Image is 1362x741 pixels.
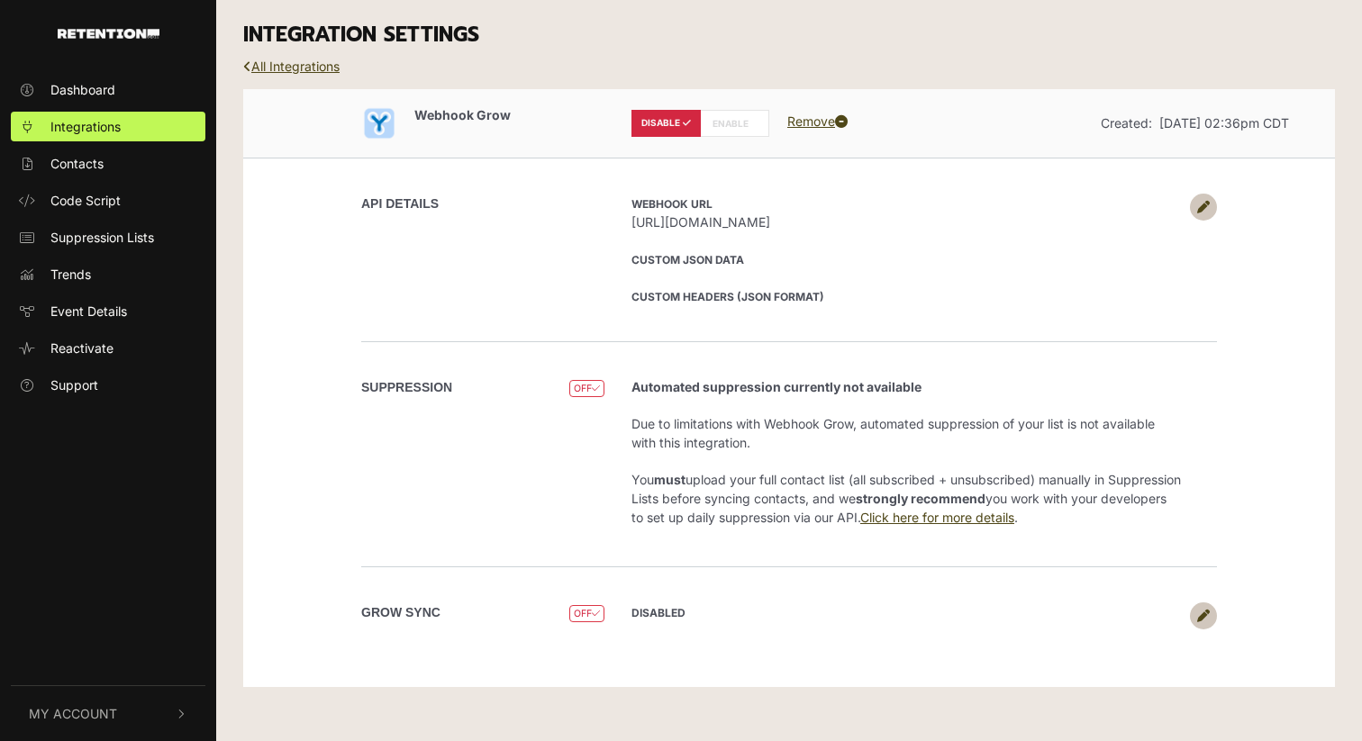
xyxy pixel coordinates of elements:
[58,29,159,39] img: Retention.com
[631,253,744,267] strong: Custom JSON Data
[631,379,922,394] strong: Automated suppression currently not available
[11,259,205,289] a: Trends
[11,370,205,400] a: Support
[631,606,686,619] strong: DISABLED
[50,191,121,210] span: Code Script
[654,472,686,487] strong: must
[361,194,439,213] label: API DETAILS
[1159,115,1289,131] span: [DATE] 02:36pm CDT
[11,149,205,178] a: Contacts
[787,113,848,129] a: Remove
[700,110,769,137] label: ENABLE
[11,222,205,252] a: Suppression Lists
[11,112,205,141] a: Integrations
[856,491,985,506] strong: strongly recommend
[11,333,205,363] a: Reactivate
[11,75,205,104] a: Dashboard
[50,302,127,321] span: Event Details
[361,603,440,622] label: Grow Sync
[631,290,824,303] strong: Custom Headers (JSON format)
[50,117,121,136] span: Integrations
[631,470,1181,527] p: You upload your full contact list (all subscribed + unsubscribed) manually in Suppression Lists b...
[50,154,104,173] span: Contacts
[1101,115,1152,131] span: Created:
[860,510,1014,525] a: Click here for more details
[50,375,98,394] span: Support
[361,378,452,397] label: SUPPRESSION
[631,110,701,137] label: DISABLE
[11,296,205,326] a: Event Details
[11,686,205,741] button: My Account
[50,339,113,357] span: Reactivate
[243,59,340,74] a: All Integrations
[631,212,1181,231] span: [URL][DOMAIN_NAME]
[11,185,205,215] a: Code Script
[50,228,154,247] span: Suppression Lists
[50,265,91,284] span: Trends
[569,605,604,622] span: OFF
[631,414,1181,452] p: Due to limitations with Webhook Grow, automated suppression of your list is not available with th...
[361,105,397,141] img: Webhook Grow
[243,23,1335,48] h3: INTEGRATION SETTINGS
[50,80,115,99] span: Dashboard
[29,704,117,723] span: My Account
[569,380,604,397] span: OFF
[414,107,511,122] span: Webhook Grow
[631,197,713,211] strong: Webhook URL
